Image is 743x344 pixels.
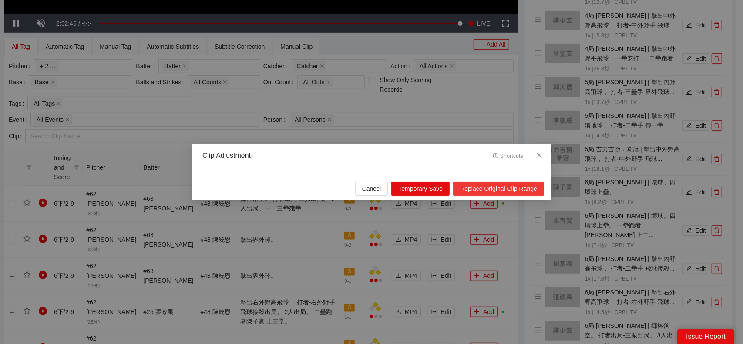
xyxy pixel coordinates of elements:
span: close [536,152,543,159]
button: Close [528,144,551,167]
button: Cancel [355,182,388,196]
span: Cancel [362,184,381,194]
span: Temporary Save [398,184,443,194]
button: Replace Original Clip Range [453,182,544,196]
span: Replace Original Clip Range [460,184,537,194]
span: Shortcuts [493,153,523,159]
span: info-circle [493,153,499,159]
div: Clip Adjustment - [202,151,253,161]
button: Temporary Save [391,182,450,196]
div: Issue Report [677,329,734,344]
